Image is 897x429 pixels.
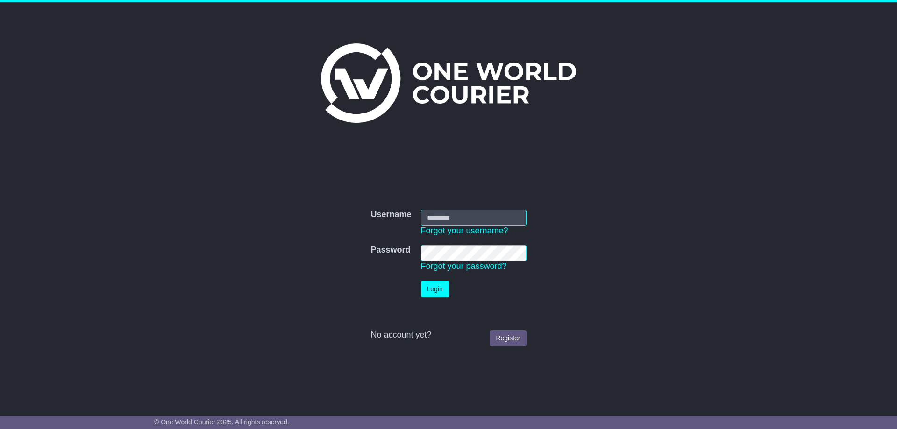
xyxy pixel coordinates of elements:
label: Password [370,245,410,255]
label: Username [370,210,411,220]
a: Forgot your password? [421,261,507,271]
img: One World [321,43,576,123]
div: No account yet? [370,330,526,340]
a: Forgot your username? [421,226,508,235]
span: © One World Courier 2025. All rights reserved. [154,418,289,426]
a: Register [490,330,526,346]
button: Login [421,281,449,297]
